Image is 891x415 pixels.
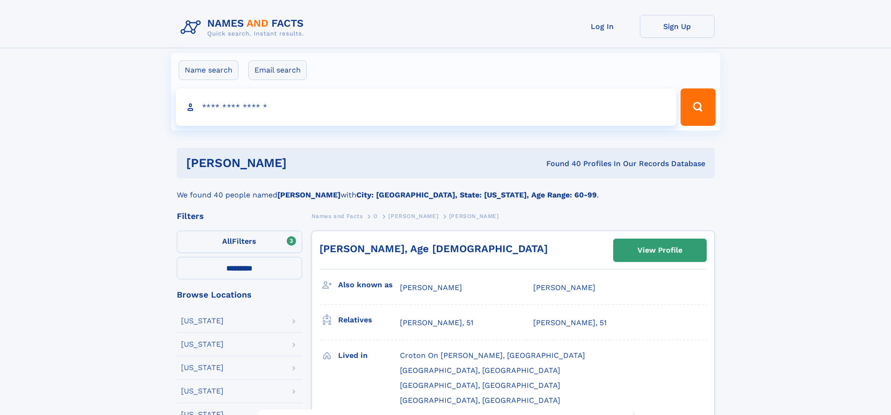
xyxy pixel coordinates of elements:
span: [PERSON_NAME] [533,283,595,292]
div: View Profile [637,240,682,261]
h3: Also known as [338,277,400,293]
span: [PERSON_NAME] [388,213,438,219]
div: Filters [177,212,302,220]
button: Search Button [681,88,715,126]
div: [US_STATE] [181,387,224,395]
span: [PERSON_NAME] [449,213,499,219]
div: [US_STATE] [181,341,224,348]
a: Names and Facts [311,210,363,222]
span: O [373,213,378,219]
a: Log In [565,15,640,38]
h3: Relatives [338,312,400,328]
span: [GEOGRAPHIC_DATA], [GEOGRAPHIC_DATA] [400,366,560,375]
div: Found 40 Profiles In Our Records Database [416,159,705,169]
span: Croton On [PERSON_NAME], [GEOGRAPHIC_DATA] [400,351,585,360]
div: [US_STATE] [181,364,224,371]
b: [PERSON_NAME] [277,190,340,199]
div: We found 40 people named with . [177,178,715,201]
div: Browse Locations [177,291,302,299]
a: O [373,210,378,222]
img: Logo Names and Facts [177,15,311,40]
a: [PERSON_NAME], 51 [400,318,473,328]
a: Sign Up [640,15,715,38]
div: [US_STATE] [181,317,224,325]
label: Name search [179,60,239,80]
input: search input [176,88,677,126]
span: [PERSON_NAME] [400,283,462,292]
a: [PERSON_NAME], Age [DEMOGRAPHIC_DATA] [319,243,548,255]
b: City: [GEOGRAPHIC_DATA], State: [US_STATE], Age Range: 60-99 [356,190,597,199]
label: Email search [248,60,307,80]
span: All [222,237,232,246]
a: View Profile [614,239,706,262]
a: [PERSON_NAME] [388,210,438,222]
h3: Lived in [338,348,400,364]
span: [GEOGRAPHIC_DATA], [GEOGRAPHIC_DATA] [400,396,560,405]
span: [GEOGRAPHIC_DATA], [GEOGRAPHIC_DATA] [400,381,560,390]
h1: [PERSON_NAME] [186,157,417,169]
a: [PERSON_NAME], 51 [533,318,607,328]
label: Filters [177,231,302,253]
